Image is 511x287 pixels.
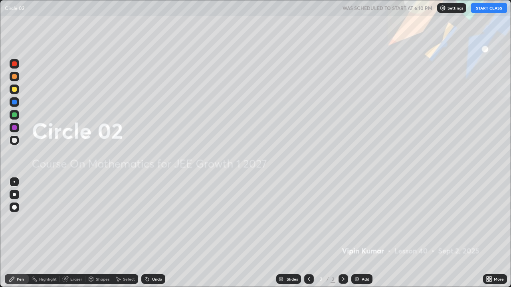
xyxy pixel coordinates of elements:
[440,5,446,11] img: class-settings-icons
[471,3,507,13] button: START CLASS
[494,277,504,281] div: More
[362,277,369,281] div: Add
[96,277,109,281] div: Shapes
[287,277,298,281] div: Slides
[5,5,24,11] p: Circle 02
[327,277,329,281] div: /
[17,277,24,281] div: Pen
[331,275,335,283] div: 2
[39,277,57,281] div: Highlight
[70,277,82,281] div: Eraser
[152,277,162,281] div: Undo
[448,6,463,10] p: Settings
[317,277,325,281] div: 2
[354,276,360,282] img: add-slide-button
[123,277,135,281] div: Select
[343,4,432,12] h5: WAS SCHEDULED TO START AT 6:10 PM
